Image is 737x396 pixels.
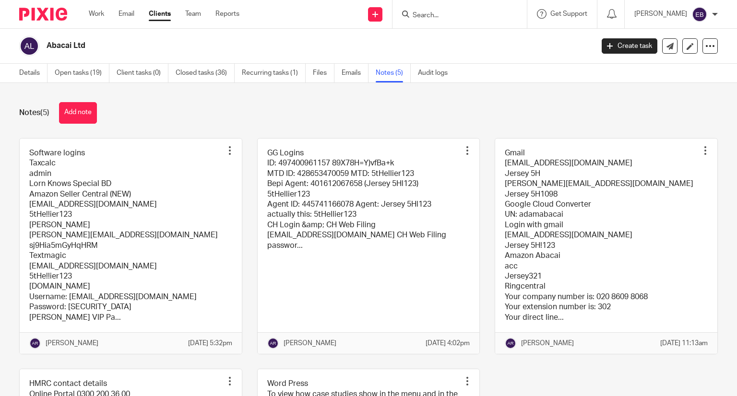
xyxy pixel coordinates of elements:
[521,338,574,348] p: [PERSON_NAME]
[342,64,368,82] a: Emails
[550,11,587,17] span: Get Support
[412,12,498,20] input: Search
[634,9,687,19] p: [PERSON_NAME]
[313,64,334,82] a: Files
[267,338,279,349] img: svg%3E
[117,64,168,82] a: Client tasks (0)
[47,41,479,51] h2: Abacai Ltd
[418,64,455,82] a: Audit logs
[19,36,39,56] img: svg%3E
[284,338,336,348] p: [PERSON_NAME]
[40,109,49,116] span: (5)
[215,9,239,19] a: Reports
[185,9,201,19] a: Team
[29,338,41,349] img: svg%3E
[59,102,97,124] button: Add note
[19,8,67,21] img: Pixie
[242,64,306,82] a: Recurring tasks (1)
[19,108,49,118] h1: Notes
[176,64,235,82] a: Closed tasks (36)
[188,338,232,348] p: [DATE] 5:32pm
[505,338,516,349] img: svg%3E
[692,7,707,22] img: svg%3E
[660,338,708,348] p: [DATE] 11:13am
[119,9,134,19] a: Email
[19,64,48,82] a: Details
[376,64,411,82] a: Notes (5)
[46,338,98,348] p: [PERSON_NAME]
[55,64,109,82] a: Open tasks (19)
[426,338,470,348] p: [DATE] 4:02pm
[89,9,104,19] a: Work
[149,9,171,19] a: Clients
[602,38,657,54] a: Create task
